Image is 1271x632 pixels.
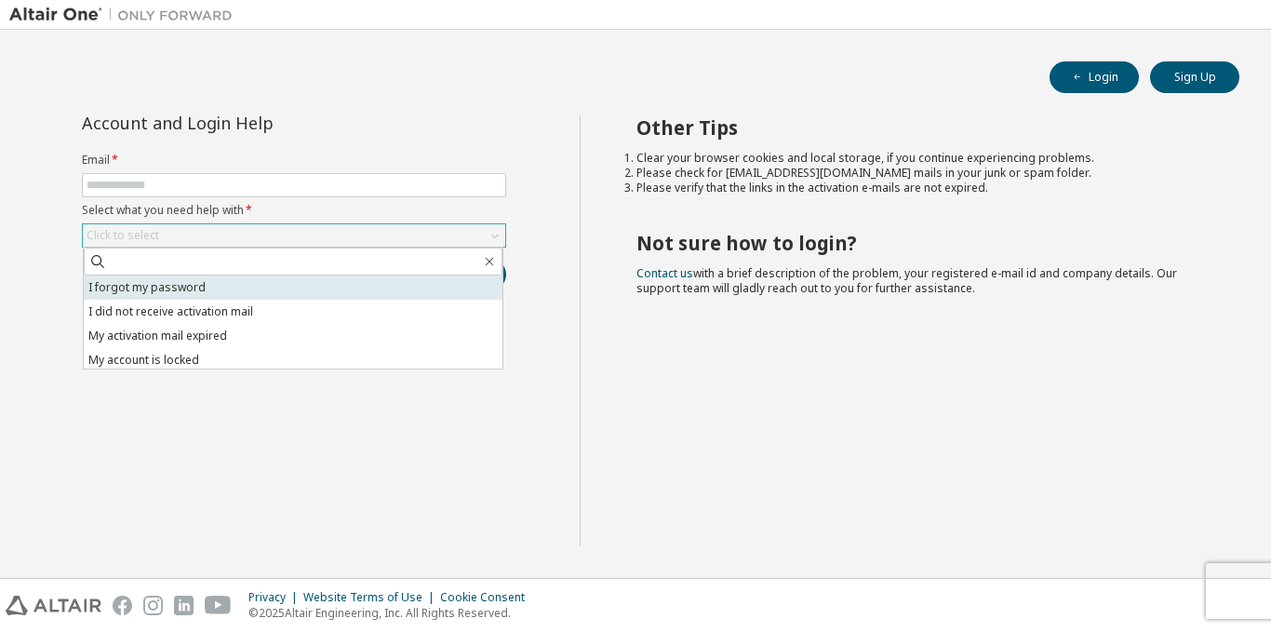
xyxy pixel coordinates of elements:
[82,203,506,218] label: Select what you need help with
[303,590,440,605] div: Website Terms of Use
[636,115,1207,140] h2: Other Tips
[248,590,303,605] div: Privacy
[440,590,536,605] div: Cookie Consent
[636,166,1207,181] li: Please check for [EMAIL_ADDRESS][DOMAIN_NAME] mails in your junk or spam folder.
[636,151,1207,166] li: Clear your browser cookies and local storage, if you continue experiencing problems.
[84,276,502,300] li: I forgot my password
[83,224,505,247] div: Click to select
[6,596,101,615] img: altair_logo.svg
[113,596,132,615] img: facebook.svg
[636,231,1207,255] h2: Not sure how to login?
[636,181,1207,195] li: Please verify that the links in the activation e-mails are not expired.
[82,115,421,130] div: Account and Login Help
[174,596,194,615] img: linkedin.svg
[248,605,536,621] p: © 2025 Altair Engineering, Inc. All Rights Reserved.
[82,153,506,168] label: Email
[1050,61,1139,93] button: Login
[636,265,1177,296] span: with a brief description of the problem, your registered e-mail id and company details. Our suppo...
[9,6,242,24] img: Altair One
[1150,61,1239,93] button: Sign Up
[636,265,693,281] a: Contact us
[143,596,163,615] img: instagram.svg
[87,228,159,243] div: Click to select
[205,596,232,615] img: youtube.svg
